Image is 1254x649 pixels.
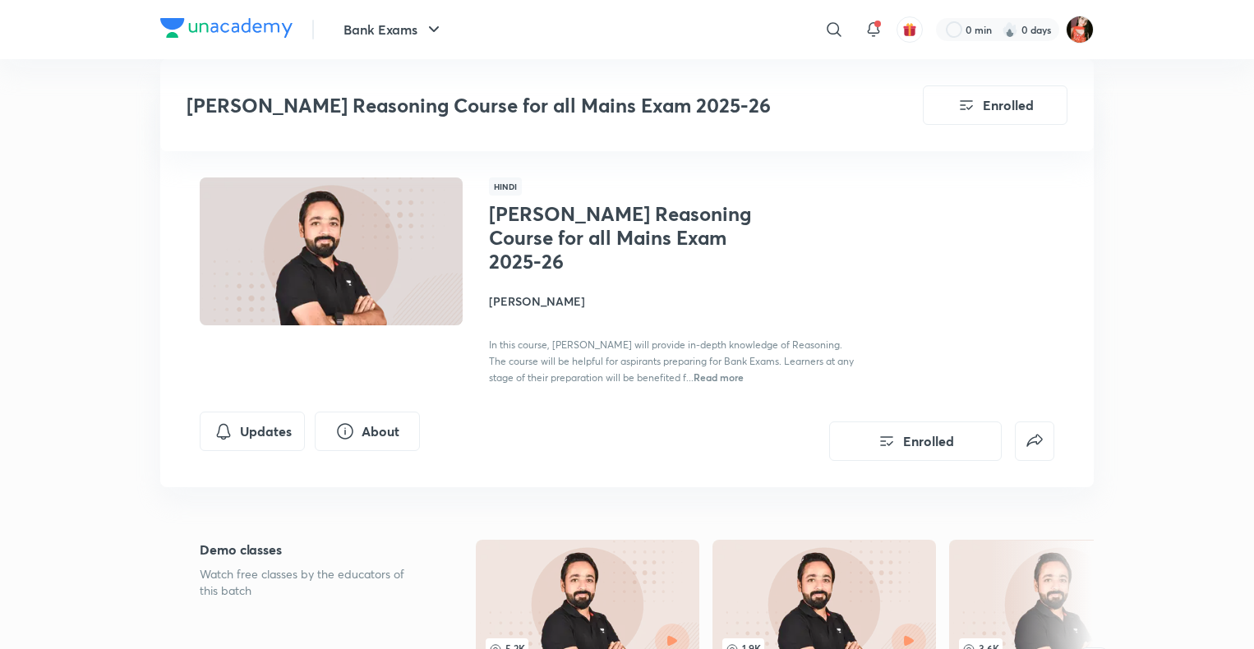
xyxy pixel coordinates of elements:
span: Hindi [489,177,522,196]
button: false [1015,421,1054,461]
h5: Demo classes [200,540,423,559]
img: avatar [902,22,917,37]
button: Enrolled [923,85,1067,125]
button: Bank Exams [334,13,454,46]
span: Read more [694,371,744,384]
img: Company Logo [160,18,293,38]
h3: [PERSON_NAME] Reasoning Course for all Mains Exam 2025-26 [187,94,830,117]
p: Watch free classes by the educators of this batch [200,566,423,599]
h1: [PERSON_NAME] Reasoning Course for all Mains Exam 2025-26 [489,202,758,273]
button: Enrolled [829,421,1002,461]
img: Thumbnail [197,176,465,327]
button: Updates [200,412,305,451]
a: Company Logo [160,18,293,42]
button: About [315,412,420,451]
img: Minakshi gakre [1066,16,1094,44]
button: avatar [897,16,923,43]
img: streak [1002,21,1018,38]
h4: [PERSON_NAME] [489,292,857,310]
span: In this course, [PERSON_NAME] will provide in-depth knowledge of Reasoning. The course will be he... [489,338,854,384]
